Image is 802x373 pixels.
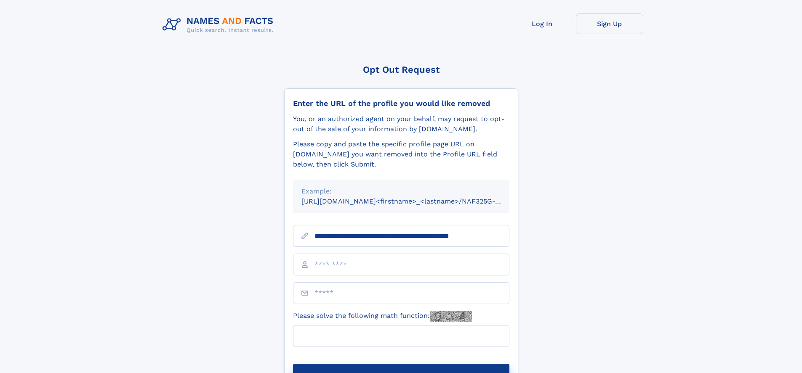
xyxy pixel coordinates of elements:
[284,64,518,75] div: Opt Out Request
[301,186,501,196] div: Example:
[293,139,509,169] div: Please copy and paste the specific profile page URL on [DOMAIN_NAME] you want removed into the Pr...
[509,13,576,34] a: Log In
[293,99,509,108] div: Enter the URL of the profile you would like removed
[293,311,472,322] label: Please solve the following math function:
[159,13,280,36] img: Logo Names and Facts
[293,114,509,134] div: You, or an authorized agent on your behalf, may request to opt-out of the sale of your informatio...
[301,197,525,205] small: [URL][DOMAIN_NAME]<firstname>_<lastname>/NAF325G-xxxxxxxx
[576,13,643,34] a: Sign Up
